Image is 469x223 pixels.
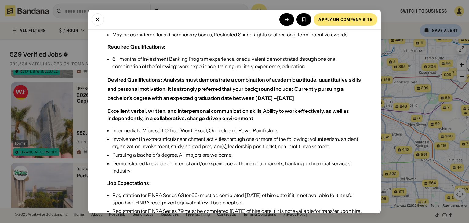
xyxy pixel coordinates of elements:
[112,160,362,174] div: Demonstrated knowledge, interest and/or experience with financial markets, banking, or financial ...
[92,13,104,26] button: Close
[112,151,362,159] div: Pursuing a bachelor’s degree. All majors are welcome.
[107,108,262,114] div: Excellent verbal, written, and interpersonal communication skills
[107,180,151,186] div: Job Expectations:
[112,31,349,38] div: May be considered for a discretionary bonus, Restricted Share Rights or other long-term incentive...
[112,135,362,150] div: Involvement in extracurricular enrichment activities through one or more of the following: volunt...
[107,77,361,92] div: Analysts must demonstrate a combination of academic aptitude, quantitative skills and personal mo...
[107,44,165,50] div: Required Qualifications:
[112,127,362,134] div: Intermediate Microsoft Office (Word, Excel, Outlook, and PowerPoint) skills
[112,207,362,222] div: Registration for FINRA Series 79 must be completed [DATE] of hire date if it is not available for...
[107,77,162,83] div: Desired Qualifications:
[318,17,373,22] div: Apply on company site
[112,55,362,70] div: 6+ months of Investment Banking Program experience, or equivalent demonstrated through one or a c...
[112,192,362,206] div: Registration for FINRA Series 63 (or 66) must be completed [DATE] of hire date if it is not avail...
